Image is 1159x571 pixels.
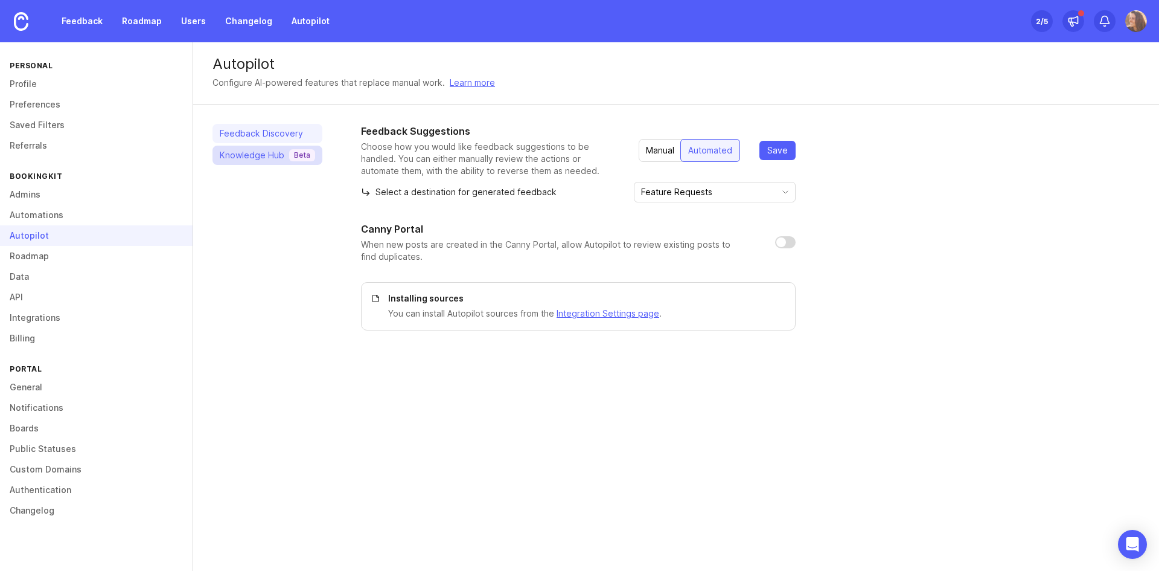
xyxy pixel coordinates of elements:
[220,149,315,161] div: Knowledge Hub
[284,10,337,32] a: Autopilot
[218,10,279,32] a: Changelog
[450,76,495,89] a: Learn more
[294,150,310,160] p: Beta
[680,139,740,162] button: Automated
[1031,10,1053,32] button: 2/5
[54,10,110,32] a: Feedback
[361,186,557,198] p: Select a destination for generated feedback
[212,57,1140,71] div: Autopilot
[767,144,788,156] span: Save
[1118,530,1147,559] div: Open Intercom Messenger
[639,139,682,162] button: Manual
[557,308,659,318] a: Integration Settings page
[776,187,795,197] svg: toggle icon
[361,239,756,263] p: When new posts are created in the Canny Portal, allow Autopilot to review existing posts to find ...
[634,182,796,202] div: toggle menu
[641,185,774,199] input: Feature Requests
[174,10,213,32] a: Users
[639,140,682,161] div: Manual
[361,222,423,236] h1: Canny Portal
[212,124,322,143] a: Feedback Discovery
[212,146,322,165] a: Knowledge HubBeta
[388,292,781,305] p: Installing sources
[115,10,169,32] a: Roadmap
[361,124,619,138] h1: Feedback Suggestions
[1036,13,1048,30] div: 2 /5
[759,141,796,160] button: Save
[388,307,781,320] p: You can install Autopilot sources from the .
[212,76,445,89] div: Configure AI-powered features that replace manual work.
[361,141,619,177] p: Choose how you would like feedback suggestions to be handled. You can either manually review the ...
[14,12,28,31] img: Canny Home
[1125,10,1147,32] img: Lucia Bayon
